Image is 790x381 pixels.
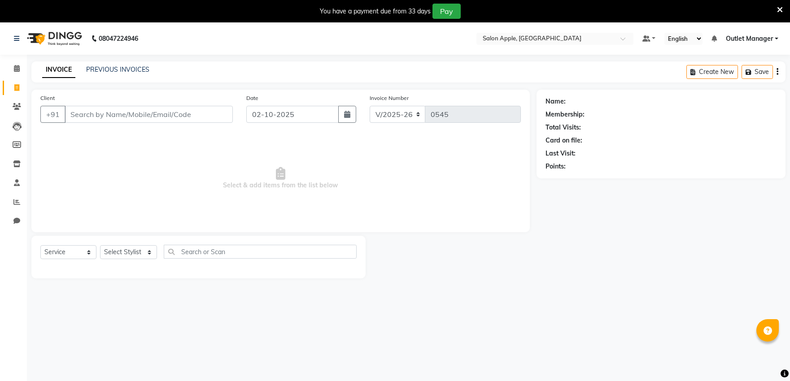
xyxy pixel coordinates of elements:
a: INVOICE [42,62,75,78]
iframe: chat widget [752,345,781,372]
div: Total Visits: [546,123,581,132]
button: +91 [40,106,65,123]
input: Search or Scan [164,245,357,259]
span: Outlet Manager [726,34,773,43]
button: Create New [686,65,738,79]
label: Invoice Number [370,94,409,102]
label: Client [40,94,55,102]
a: PREVIOUS INVOICES [86,65,149,74]
button: Pay [432,4,461,19]
label: Date [246,94,258,102]
img: logo [23,26,84,51]
div: Name: [546,97,566,106]
div: Points: [546,162,566,171]
span: Select & add items from the list below [40,134,521,223]
div: Card on file: [546,136,582,145]
div: Last Visit: [546,149,576,158]
button: Save [742,65,773,79]
div: You have a payment due from 33 days [320,7,431,16]
div: Membership: [546,110,585,119]
b: 08047224946 [99,26,138,51]
input: Search by Name/Mobile/Email/Code [65,106,233,123]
